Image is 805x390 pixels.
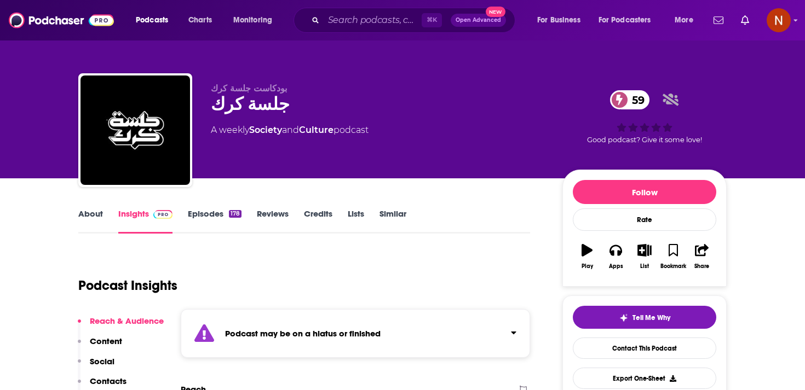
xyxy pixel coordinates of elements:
button: open menu [128,11,182,29]
a: InsightsPodchaser Pro [118,208,173,234]
span: Logged in as AdelNBM [767,8,791,32]
span: More [675,13,693,28]
img: tell me why sparkle [619,313,628,322]
a: Charts [181,11,219,29]
img: جلسة كرك [81,75,190,185]
span: For Podcasters [599,13,651,28]
div: Play [582,263,593,270]
div: Rate [573,208,716,231]
button: open menu [667,11,707,29]
h1: Podcast Insights [78,277,177,294]
section: Click to expand status details [181,309,530,358]
a: Culture [299,125,334,135]
span: ⌘ K [422,13,442,27]
button: Export One-Sheet [573,368,716,389]
a: Lists [348,208,364,234]
button: tell me why sparkleTell Me Why [573,306,716,329]
span: Podcasts [136,13,168,28]
a: 59 [610,90,650,109]
div: List [640,263,649,270]
button: List [630,237,659,276]
span: New [486,7,505,17]
div: Search podcasts, credits, & more... [304,8,526,33]
div: A weekly podcast [211,124,369,137]
a: Contact This Podcast [573,337,716,359]
button: Bookmark [659,237,687,276]
button: Reach & Audience [78,316,164,336]
a: Episodes178 [188,208,242,234]
a: Show notifications dropdown [709,11,728,30]
span: Charts [188,13,212,28]
button: Show profile menu [767,8,791,32]
button: Play [573,237,601,276]
p: Social [90,356,114,366]
a: Similar [380,208,406,234]
div: Apps [609,263,623,270]
span: Tell Me Why [633,313,670,322]
img: Podchaser - Follow, Share and Rate Podcasts [9,10,114,31]
span: Good podcast? Give it some love! [587,136,702,144]
div: 178 [229,210,242,218]
p: Content [90,336,122,346]
span: and [282,125,299,135]
button: Open AdvancedNew [451,14,506,27]
img: User Profile [767,8,791,32]
button: Apps [601,237,630,276]
button: open menu [226,11,286,29]
span: 59 [621,90,650,109]
button: open menu [591,11,667,29]
strong: Podcast may be on a hiatus or finished [225,328,381,339]
a: Show notifications dropdown [737,11,754,30]
button: Follow [573,180,716,204]
button: Social [78,356,114,376]
div: Share [694,263,709,270]
a: Society [249,125,282,135]
span: Monitoring [233,13,272,28]
span: Open Advanced [456,18,501,23]
p: Contacts [90,376,127,386]
button: Share [688,237,716,276]
span: For Business [537,13,580,28]
div: Bookmark [660,263,686,270]
input: Search podcasts, credits, & more... [324,11,422,29]
button: Content [78,336,122,356]
span: بودكاست جلسة كرك [211,83,287,94]
a: Credits [304,208,332,234]
a: About [78,208,103,234]
button: open menu [530,11,594,29]
p: Reach & Audience [90,316,164,326]
img: Podchaser Pro [153,210,173,219]
div: 59Good podcast? Give it some love! [562,83,727,151]
a: Reviews [257,208,289,234]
